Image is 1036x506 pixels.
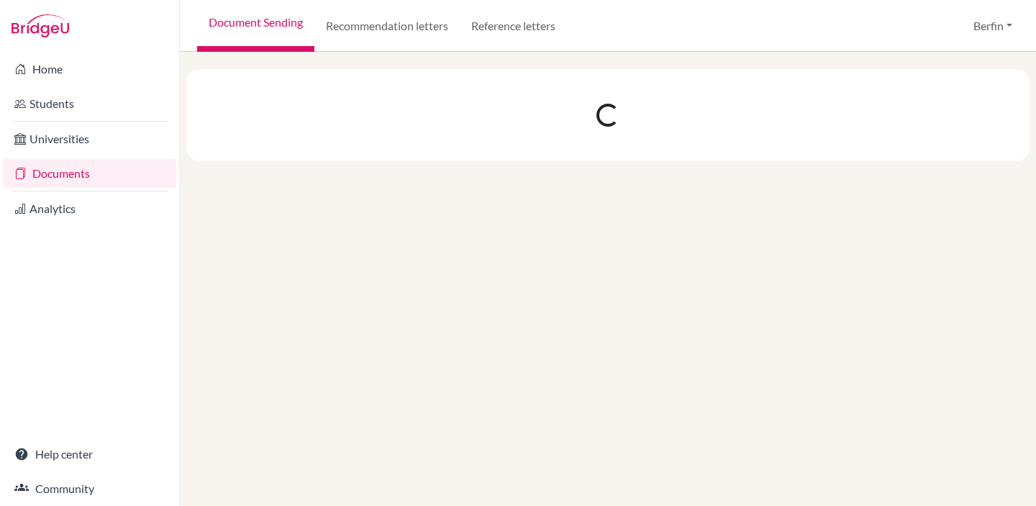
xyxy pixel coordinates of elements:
[3,89,176,118] a: Students
[3,55,176,83] a: Home
[967,12,1019,40] button: Berfin
[3,440,176,469] a: Help center
[3,474,176,503] a: Community
[12,14,69,37] img: Bridge-U
[3,125,176,153] a: Universities
[3,159,176,188] a: Documents
[3,194,176,223] a: Analytics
